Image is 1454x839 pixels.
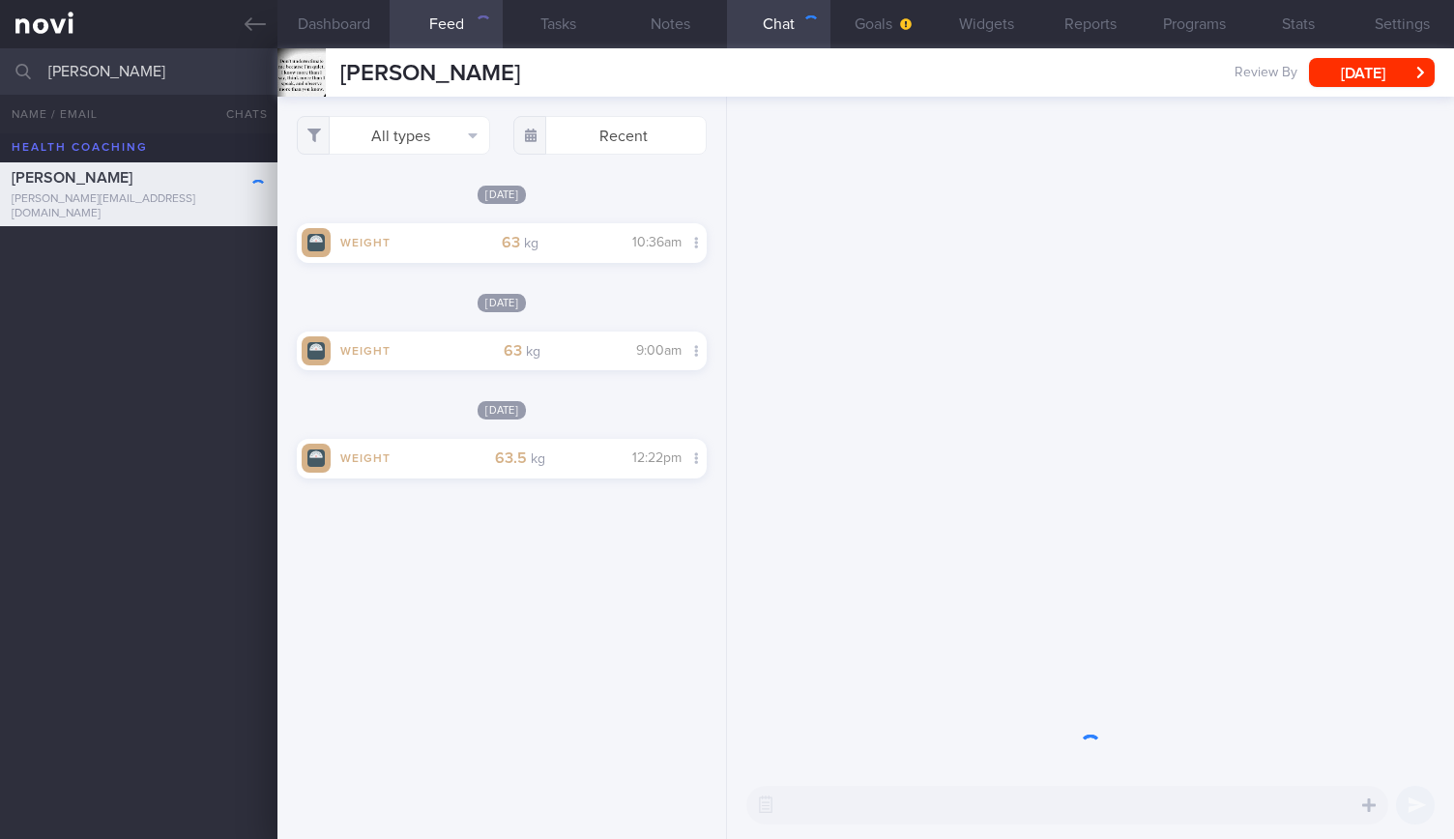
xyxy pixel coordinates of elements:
span: 10:36am [632,236,682,249]
strong: 63 [502,235,520,250]
span: [PERSON_NAME] [340,62,520,85]
span: 12:22pm [632,451,682,465]
strong: 63 [504,343,522,359]
button: [DATE] [1309,58,1435,87]
small: kg [526,345,540,359]
div: Weight [331,448,408,465]
strong: 63.5 [495,450,527,466]
small: kg [531,452,545,466]
span: [DATE] [478,186,526,204]
div: [PERSON_NAME][EMAIL_ADDRESS][DOMAIN_NAME] [12,192,266,221]
div: Weight [331,341,408,358]
div: Weight [331,233,408,249]
span: [DATE] [478,294,526,312]
span: [PERSON_NAME] [12,170,132,186]
span: 9:00am [636,344,682,358]
button: All types [297,116,490,155]
span: Review By [1235,65,1297,82]
span: [DATE] [478,401,526,419]
button: Chats [200,95,277,133]
small: kg [524,237,538,250]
